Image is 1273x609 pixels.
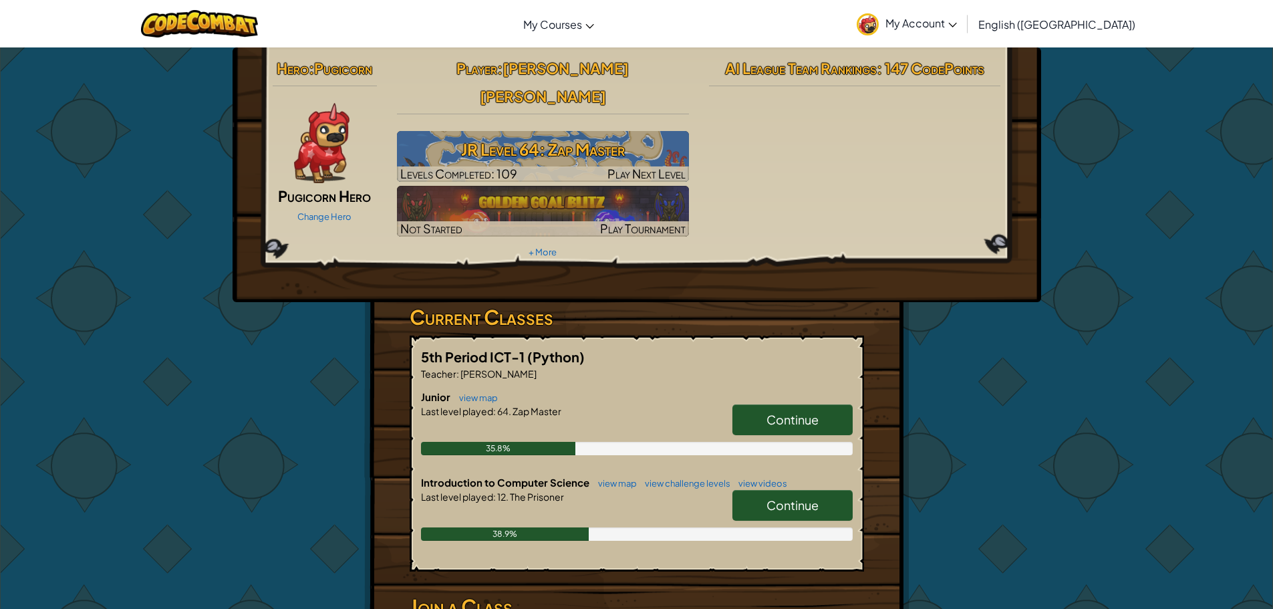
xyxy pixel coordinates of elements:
[421,390,452,403] span: Junior
[496,405,511,417] span: 64.
[725,59,877,78] span: AI League Team Rankings
[421,442,575,455] div: 35.8%
[410,302,864,332] h3: Current Classes
[456,59,497,78] span: Player
[509,491,564,503] span: The Prisoner
[421,476,591,489] span: Introduction to Computer Science
[421,405,493,417] span: Last level played
[766,412,819,427] span: Continue
[397,186,689,237] a: Not StartedPlay Tournament
[978,17,1135,31] span: English ([GEOGRAPHIC_DATA])
[511,405,561,417] span: Zap Master
[397,131,689,182] a: Play Next Level
[732,478,787,489] a: view videos
[141,10,258,37] img: CodeCombat logo
[877,59,984,78] span: : 147 CodePoints
[638,478,730,489] a: view challenge levels
[600,221,686,236] span: Play Tournament
[766,497,819,513] span: Continue
[400,166,517,181] span: Levels Completed: 109
[523,17,582,31] span: My Courses
[400,221,462,236] span: Not Started
[397,186,689,237] img: Golden Goal
[314,59,372,78] span: Pugicorn
[309,59,314,78] span: :
[529,247,557,257] a: + More
[456,368,459,380] span: :
[397,134,689,164] h3: JR Level 64: Zap Master
[421,491,493,503] span: Last level played
[850,3,964,45] a: My Account
[459,368,537,380] span: [PERSON_NAME]
[527,348,585,365] span: (Python)
[972,6,1142,42] a: English ([GEOGRAPHIC_DATA])
[497,59,503,78] span: :
[857,13,879,35] img: avatar
[493,491,496,503] span: :
[496,491,509,503] span: 12.
[294,103,349,183] img: pugicorn-paper-doll.png
[607,166,686,181] span: Play Next Level
[421,368,456,380] span: Teacher
[480,59,629,106] span: [PERSON_NAME] [PERSON_NAME]
[591,478,637,489] a: view map
[278,187,371,205] span: Pugicorn Hero
[517,6,601,42] a: My Courses
[452,392,498,403] a: view map
[885,16,957,30] span: My Account
[397,131,689,182] img: JR Level 64: Zap Master
[421,348,527,365] span: 5th Period ICT-1
[421,527,589,541] div: 38.9%
[277,59,309,78] span: Hero
[297,211,351,222] a: Change Hero
[493,405,496,417] span: :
